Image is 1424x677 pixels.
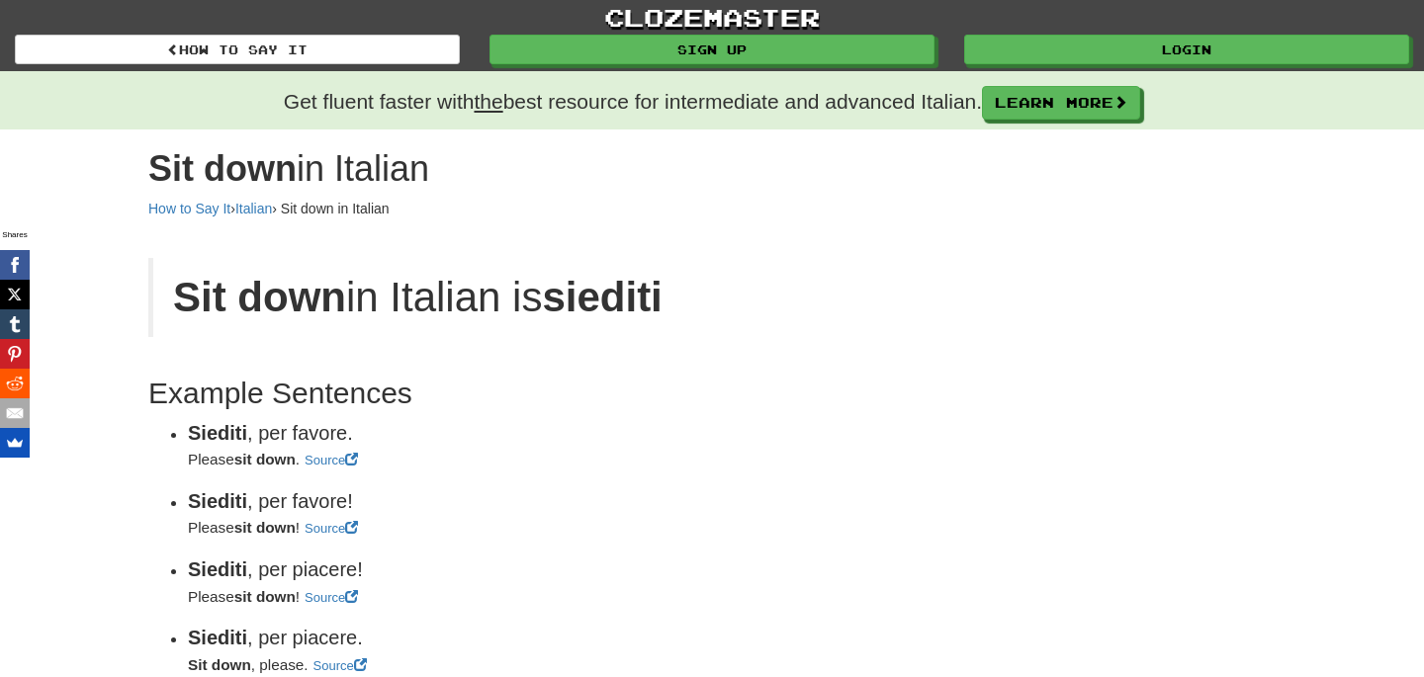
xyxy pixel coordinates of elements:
[188,487,890,516] div: , per favore!
[474,90,502,113] u: the
[188,422,247,444] strong: Siediti
[5,314,25,334] img: Tumblr
[234,451,296,467] strong: sit down
[235,201,272,216] a: Italian
[964,35,1409,64] a: Login
[188,588,300,605] small: Please !
[148,258,890,337] blockquote: in Italian is
[305,453,358,467] a: Source
[148,201,230,216] a: How to Say It
[489,35,934,64] a: Sign up
[148,199,890,218] div: › › Sit down in Italian
[5,344,25,364] img: Pinterest
[188,555,890,584] div: , per piacere!
[173,274,346,320] strong: Sit down
[305,521,358,536] a: Source
[188,490,247,512] strong: Siediti
[188,519,300,536] small: Please !
[148,71,1276,129] div: Get fluent faster with best resource for intermediate and advanced Italian.
[5,374,25,393] img: Reddit
[982,86,1140,120] a: Learn More
[188,451,300,467] small: Please .
[148,148,297,189] strong: Sit down
[188,656,251,673] strong: Sit down
[313,658,367,673] a: Source
[188,558,247,580] strong: Siediti
[5,255,25,275] img: Facebook
[15,35,460,64] a: How to Say It
[234,519,296,536] strong: sit down
[234,588,296,605] strong: sit down
[5,285,25,304] img: X
[305,590,358,605] a: Source
[542,274,662,320] strong: siediti
[188,419,890,448] div: , per favore.
[5,433,25,453] img: SumoMe
[188,656,309,673] small: , please.
[148,377,890,409] h2: Example Sentences
[5,403,25,423] img: Email
[148,149,890,189] h1: in Italian
[188,627,247,648] strong: Siediti
[188,624,890,652] div: , per piacere.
